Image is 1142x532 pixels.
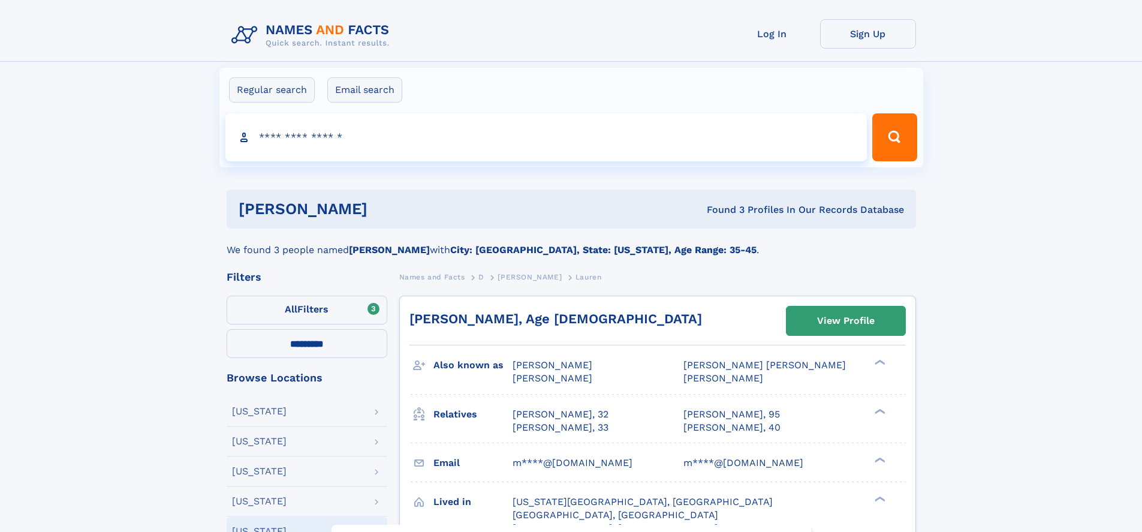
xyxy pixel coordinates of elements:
[227,19,399,52] img: Logo Names and Facts
[872,359,886,366] div: ❯
[872,407,886,415] div: ❯
[513,509,718,521] span: [GEOGRAPHIC_DATA], [GEOGRAPHIC_DATA]
[232,437,287,446] div: [US_STATE]
[575,273,602,281] span: Lauren
[450,244,757,256] b: City: [GEOGRAPHIC_DATA], State: [US_STATE], Age Range: 35-45
[227,372,387,383] div: Browse Locations
[513,421,608,434] a: [PERSON_NAME], 33
[683,359,846,371] span: [PERSON_NAME] [PERSON_NAME]
[872,113,917,161] button: Search Button
[683,408,780,421] a: [PERSON_NAME], 95
[433,355,513,375] h3: Also known as
[683,372,763,384] span: [PERSON_NAME]
[817,307,875,335] div: View Profile
[349,244,430,256] b: [PERSON_NAME]
[285,303,297,315] span: All
[433,453,513,473] h3: Email
[872,456,886,464] div: ❯
[478,273,484,281] span: D
[513,496,773,507] span: [US_STATE][GEOGRAPHIC_DATA], [GEOGRAPHIC_DATA]
[683,421,781,434] a: [PERSON_NAME], 40
[820,19,916,49] a: Sign Up
[433,404,513,425] h3: Relatives
[239,202,537,217] h1: [PERSON_NAME]
[232,497,287,506] div: [US_STATE]
[498,273,562,281] span: [PERSON_NAME]
[513,359,592,371] span: [PERSON_NAME]
[872,495,886,503] div: ❯
[478,269,484,284] a: D
[327,77,402,103] label: Email search
[724,19,820,49] a: Log In
[787,306,905,335] a: View Profile
[513,408,608,421] a: [PERSON_NAME], 32
[537,203,904,217] div: Found 3 Profiles In Our Records Database
[229,77,315,103] label: Regular search
[227,272,387,282] div: Filters
[498,269,562,284] a: [PERSON_NAME]
[227,296,387,324] label: Filters
[433,492,513,512] h3: Lived in
[409,311,702,326] a: [PERSON_NAME], Age [DEMOGRAPHIC_DATA]
[399,269,465,284] a: Names and Facts
[232,407,287,416] div: [US_STATE]
[227,229,916,257] div: We found 3 people named with .
[513,372,592,384] span: [PERSON_NAME]
[232,467,287,476] div: [US_STATE]
[225,113,867,161] input: search input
